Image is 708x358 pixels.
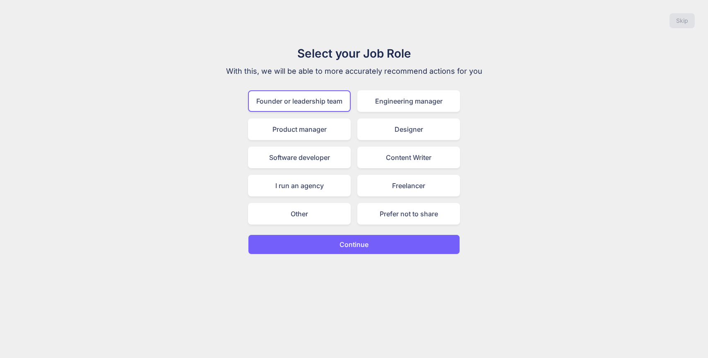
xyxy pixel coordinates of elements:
div: Designer [357,119,460,140]
div: Product manager [248,119,351,140]
button: Continue [248,235,460,254]
div: Prefer not to share [357,203,460,225]
div: Software developer [248,147,351,168]
div: Other [248,203,351,225]
p: Continue [340,239,368,249]
div: Freelancer [357,175,460,196]
h1: Select your Job Role [215,45,493,62]
div: Content Writer [357,147,460,168]
button: Skip [669,13,695,28]
div: I run an agency [248,175,351,196]
div: Engineering manager [357,90,460,112]
div: Founder or leadership team [248,90,351,112]
p: With this, we will be able to more accurately recommend actions for you [215,65,493,77]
